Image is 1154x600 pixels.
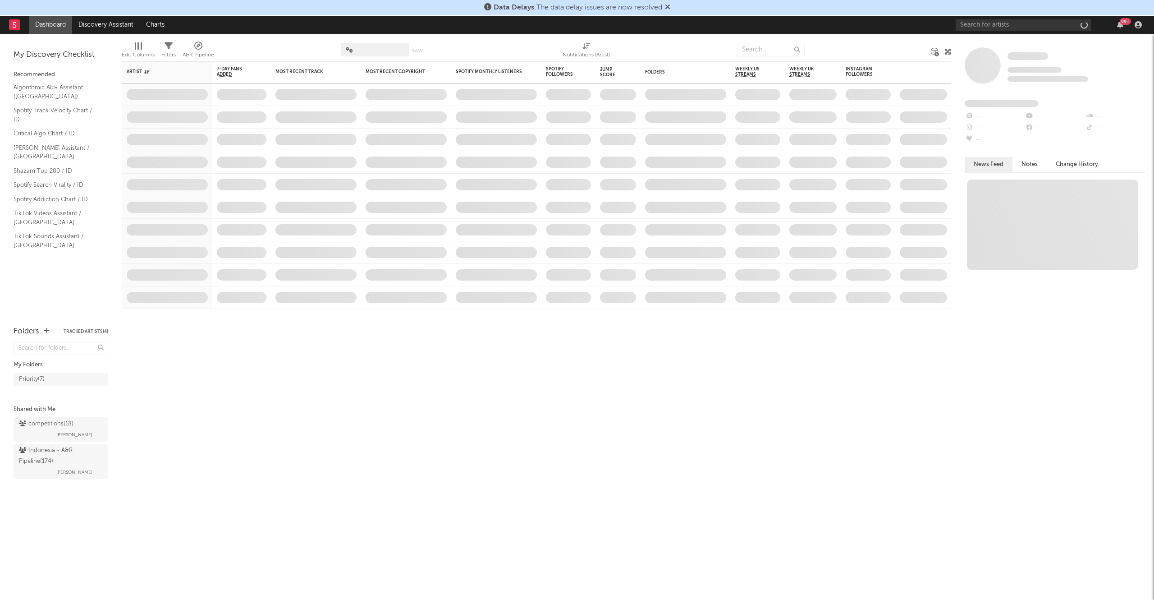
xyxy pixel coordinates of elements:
[14,360,108,370] div: My Folders
[1007,76,1088,82] span: 0 fans last week
[122,38,155,65] div: Edit Columns
[665,4,670,11] span: Dismiss
[72,16,140,34] a: Discovery Assistant
[1012,157,1047,172] button: Notes
[1117,21,1123,28] button: 99+
[1007,52,1048,60] span: Some Artist
[546,66,577,77] div: Spotify Followers
[14,194,99,204] a: Spotify Addiction Chart / ID
[275,69,343,74] div: Most Recent Track
[127,69,194,74] div: Artist
[1085,111,1145,122] div: --
[965,134,1025,146] div: --
[1085,122,1145,134] div: --
[29,16,72,34] a: Dashboard
[600,67,623,78] div: Jump Score
[1007,67,1062,73] span: Tracking Since: [DATE]
[122,50,155,60] div: Edit Columns
[563,50,610,60] div: Notifications (Artist)
[366,69,433,74] div: Most Recent Copyright
[14,83,99,101] a: Algorithmic A&R Assistant ([GEOGRAPHIC_DATA])
[14,373,108,386] a: Priority(7)
[494,4,662,11] span: : The data delay issues are now resolved
[645,69,713,75] div: Folders
[19,374,45,385] div: Priority ( 7 )
[14,129,99,138] a: Critical Algo Chart / ID
[965,157,1012,172] button: News Feed
[412,48,424,53] button: Save
[563,38,610,65] div: Notifications (Artist)
[56,467,92,478] span: [PERSON_NAME]
[14,342,108,355] input: Search for folders...
[14,208,99,227] a: TikTok Videos Assistant / [GEOGRAPHIC_DATA]
[14,326,39,337] div: Folders
[19,445,101,467] div: Indonesia - A&R Pipeline ( 174 )
[183,50,214,60] div: A&R Pipeline
[217,66,253,77] span: 7-Day Fans Added
[14,417,108,442] a: competitions(18)[PERSON_NAME]
[183,38,214,65] div: A&R Pipeline
[56,429,92,440] span: [PERSON_NAME]
[14,231,99,250] a: TikTok Sounds Assistant / [GEOGRAPHIC_DATA]
[737,43,805,56] input: Search...
[14,404,108,415] div: Shared with Me
[14,180,99,190] a: Spotify Search Virality / ID
[1025,111,1085,122] div: --
[494,4,534,11] span: Data Delays
[14,106,99,124] a: Spotify Track Velocity Chart / ID
[965,111,1025,122] div: --
[1007,52,1048,61] a: Some Artist
[14,50,108,60] div: My Discovery Checklist
[956,19,1091,31] input: Search for artists
[789,66,823,77] span: Weekly UK Streams
[1120,18,1131,25] div: 99 +
[456,69,523,74] div: Spotify Monthly Listeners
[965,122,1025,134] div: --
[14,166,99,176] a: Shazam Top 200 / ID
[965,100,1038,107] span: Fans Added by Platform
[19,419,73,429] div: competitions ( 18 )
[1047,157,1107,172] button: Change History
[64,329,108,334] button: Tracked Artists(4)
[14,143,99,162] a: [PERSON_NAME] Assistant / [GEOGRAPHIC_DATA]
[14,444,108,479] a: Indonesia - A&R Pipeline(174)[PERSON_NAME]
[161,38,176,65] div: Filters
[846,66,877,77] div: Instagram Followers
[735,66,767,77] span: Weekly US Streams
[14,69,108,80] div: Recommended
[1025,122,1085,134] div: --
[140,16,171,34] a: Charts
[161,50,176,60] div: Filters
